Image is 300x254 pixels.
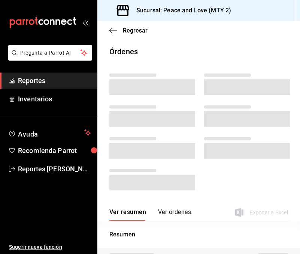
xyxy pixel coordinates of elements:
[82,19,88,25] button: open_drawer_menu
[18,94,91,104] span: Inventarios
[109,27,148,34] button: Regresar
[5,54,92,62] a: Pregunta a Parrot AI
[18,128,81,137] span: Ayuda
[123,27,148,34] span: Regresar
[109,230,288,239] p: Resumen
[109,46,138,57] div: Órdenes
[109,208,191,221] div: navigation tabs
[130,6,231,15] h3: Sucursal: Peace and Love (MTY 2)
[8,45,92,61] button: Pregunta a Parrot AI
[18,76,91,86] span: Reportes
[109,208,146,221] button: Ver resumen
[158,208,191,221] button: Ver órdenes
[18,164,91,174] span: Reportes [PERSON_NAME] [PERSON_NAME]
[18,146,91,156] span: Recomienda Parrot
[20,49,81,57] span: Pregunta a Parrot AI
[9,243,91,251] span: Sugerir nueva función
